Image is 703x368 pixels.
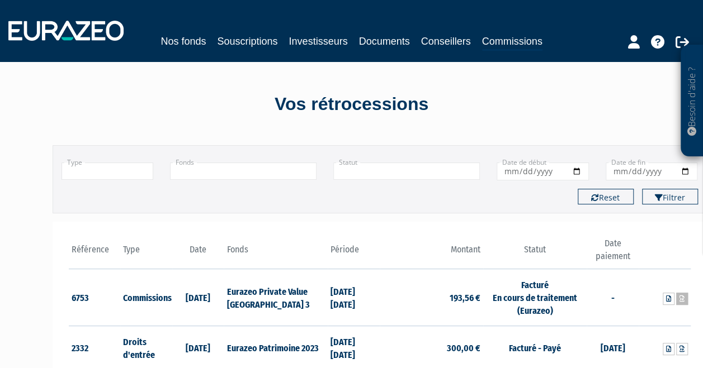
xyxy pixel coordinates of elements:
td: 193,56 € [380,269,483,326]
th: Date paiement [587,237,639,269]
a: Nos fonds [161,34,206,49]
div: Vos rétrocessions [33,92,671,117]
td: [DATE] [DATE] [328,269,380,326]
td: 6753 [69,269,121,326]
th: Référence [69,237,121,269]
a: Documents [359,34,410,49]
p: Besoin d'aide ? [686,51,699,151]
th: Période [328,237,380,269]
a: Souscriptions [217,34,277,49]
img: 1732889491-logotype_eurazeo_blanc_rvb.png [8,21,124,41]
td: Commissions [120,269,172,326]
button: Filtrer [642,189,698,204]
td: Facturé En cours de traitement (Eurazeo) [483,269,587,326]
th: Type [120,237,172,269]
td: - [587,269,639,326]
th: Fonds [224,237,327,269]
td: [DATE] [172,269,224,326]
button: Reset [578,189,634,204]
a: Investisseurs [289,34,347,49]
td: Eurazeo Private Value [GEOGRAPHIC_DATA] 3 [224,269,327,326]
th: Date [172,237,224,269]
th: Statut [483,237,587,269]
a: Conseillers [421,34,471,49]
a: Commissions [482,34,542,51]
th: Montant [380,237,483,269]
